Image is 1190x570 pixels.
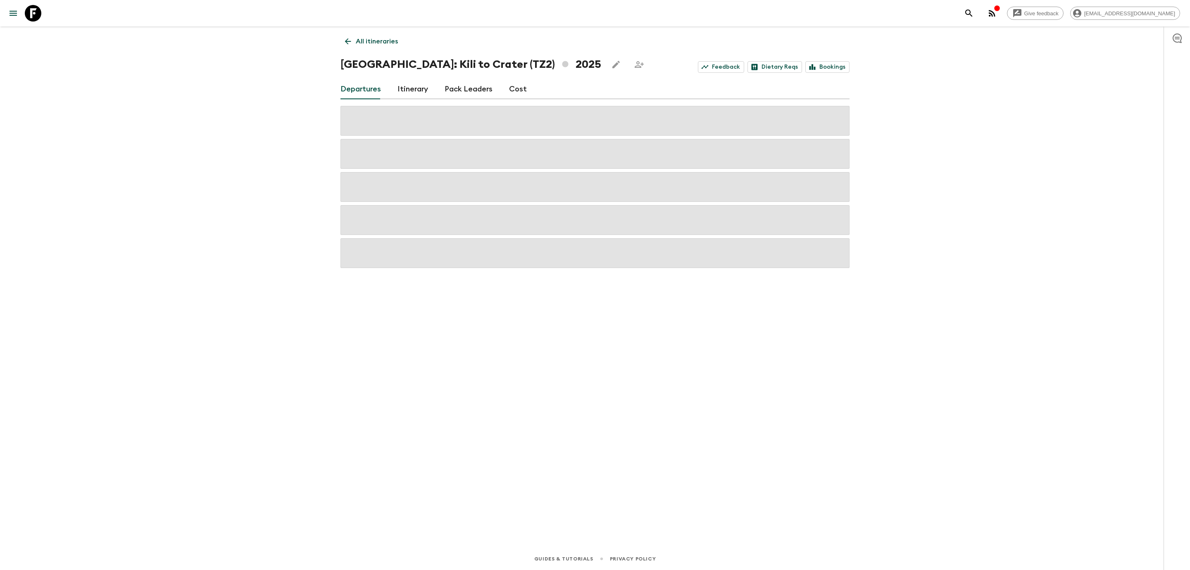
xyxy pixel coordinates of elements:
a: Guides & Tutorials [534,554,593,563]
a: Cost [509,79,527,99]
a: Give feedback [1007,7,1064,20]
span: [EMAIL_ADDRESS][DOMAIN_NAME] [1080,10,1180,17]
button: search adventures [961,5,977,22]
button: Edit this itinerary [608,56,624,73]
a: Dietary Reqs [747,61,802,73]
p: All itineraries [356,36,398,46]
button: menu [5,5,21,22]
a: Privacy Policy [610,554,656,563]
span: Give feedback [1020,10,1063,17]
a: All itineraries [340,33,402,50]
a: Pack Leaders [445,79,493,99]
span: Share this itinerary [631,56,647,73]
div: [EMAIL_ADDRESS][DOMAIN_NAME] [1070,7,1180,20]
a: Feedback [698,61,744,73]
a: Bookings [805,61,850,73]
a: Departures [340,79,381,99]
h1: [GEOGRAPHIC_DATA]: Kili to Crater (TZ2) 2025 [340,56,601,73]
a: Itinerary [397,79,428,99]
